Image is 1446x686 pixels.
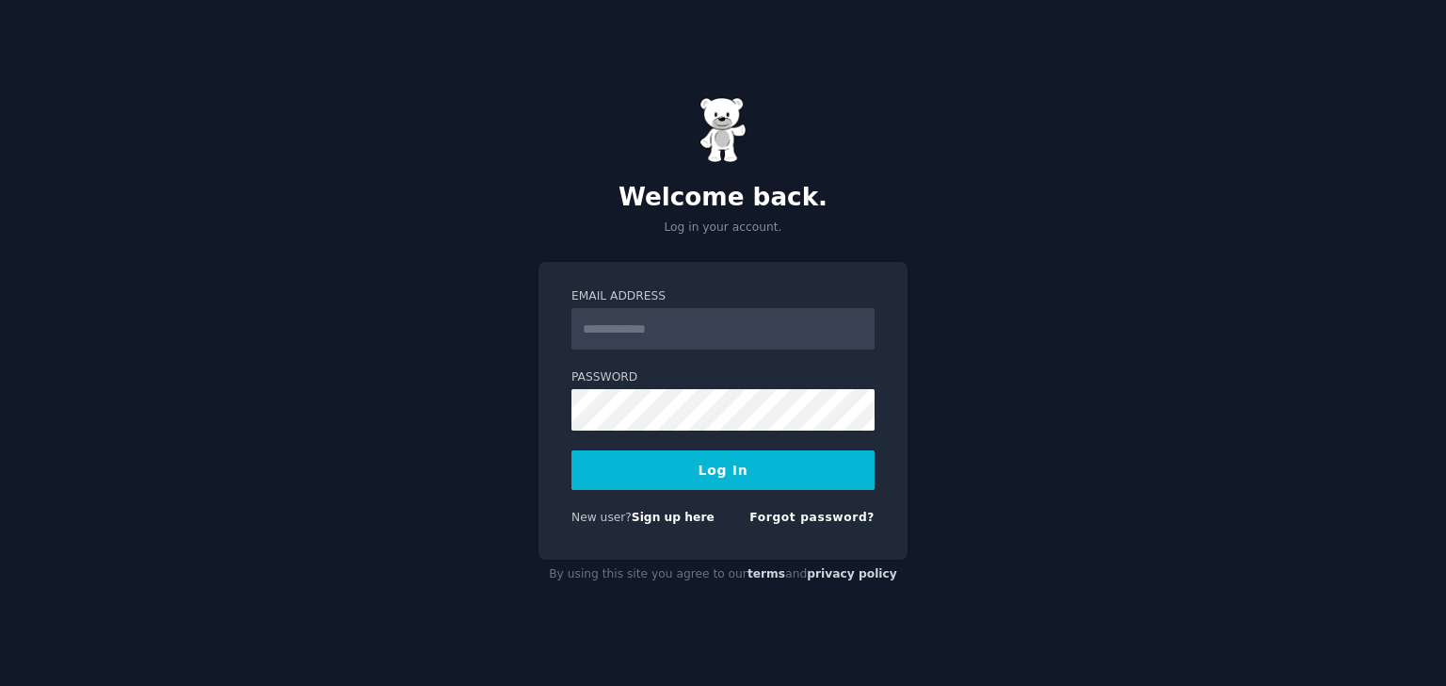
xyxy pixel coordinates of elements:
[571,511,632,524] span: New user?
[571,369,875,386] label: Password
[538,220,908,237] p: Log in your account.
[699,97,747,163] img: Gummy Bear
[807,567,897,580] a: privacy policy
[632,511,715,524] a: Sign up here
[538,183,908,213] h2: Welcome back.
[749,511,875,524] a: Forgot password?
[538,560,908,590] div: By using this site you agree to our and
[747,567,785,580] a: terms
[571,288,875,305] label: Email Address
[571,450,875,490] button: Log In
